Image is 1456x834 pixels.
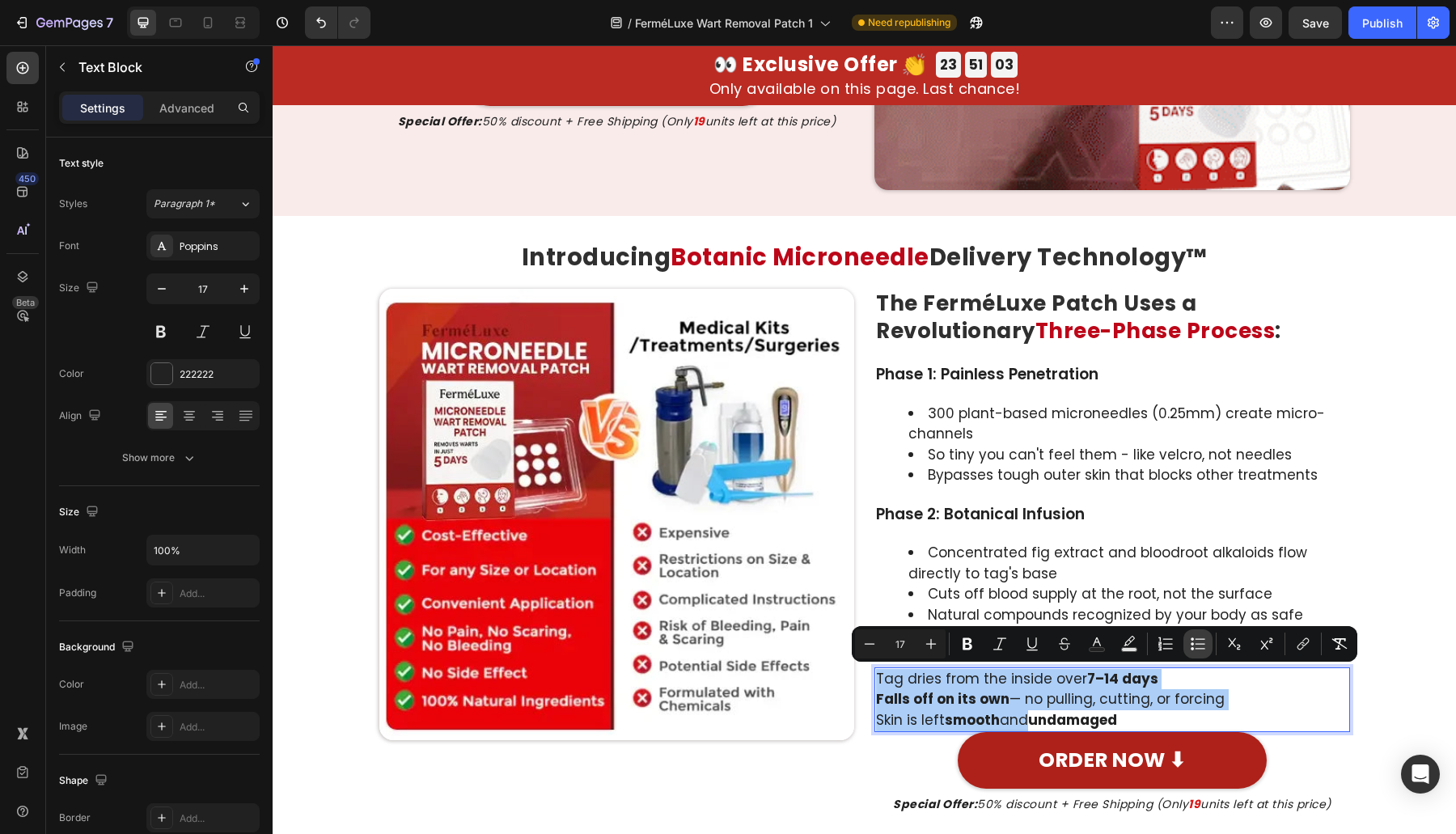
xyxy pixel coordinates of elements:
[12,296,39,309] div: Beta
[59,197,87,211] div: Styles
[249,196,399,228] span: Introducing
[603,318,1076,341] p: Phase 1: Painless Penetration
[59,502,102,523] div: Size
[602,243,1077,305] h2: Rich Text Editor. Editing area: main
[146,189,260,218] button: Paragraph 1*
[59,366,84,381] div: Color
[1348,6,1416,39] button: Publish
[154,197,215,211] span: Paragraph 1*
[1002,271,1009,300] span: :
[603,624,1076,645] p: Tag dries from the inside over
[1289,6,1342,39] button: Save
[603,243,924,300] span: The FerméLuxe Patch Uses a Revolutionary
[620,751,705,767] strong: Special Offer:
[59,770,111,792] div: Shape
[602,622,1077,688] div: Rich Text Editor. Editing area: main
[59,543,86,557] div: Width
[635,15,813,32] span: FerméLuxe Wart Removal Patch 1
[59,677,84,692] div: Color
[603,245,1076,300] p: ⁠⁠⁠⁠⁠⁠⁠
[180,239,256,254] div: Poppins
[398,196,657,228] span: Botanic Microneedle
[603,644,1076,665] p: — no pulling, cutting, or forcing
[636,560,1076,581] li: Natural compounds recognized by your body as safe
[180,678,256,692] div: Add...
[59,239,79,253] div: Font
[180,586,256,601] div: Add...
[180,811,256,826] div: Add...
[636,400,1076,421] li: So tiny you can't feel them - like velcro, not needles
[636,497,1076,539] li: Concentrated fig extract and bloodroot alkaloids flow directly to tag's base
[603,644,737,663] strong: Falls off on its own
[59,719,87,734] div: Image
[868,15,950,30] span: Need republishing
[603,597,1076,620] p: Phase 3: Natural [MEDICAL_DATA]
[636,539,1076,560] li: Cuts off blood supply at the root, not the surface
[672,665,727,684] strong: smooth
[628,15,632,32] span: /
[273,45,1456,834] iframe: Design area
[603,458,1076,481] p: Phase 2: Botanical Infusion
[766,703,913,727] p: ORDER NOW ⬇
[815,624,886,643] strong: 7–14 days
[159,99,214,116] p: Advanced
[852,626,1357,662] div: Editor contextual toolbar
[180,367,256,382] div: 222222
[80,99,125,116] p: Settings
[763,271,1003,300] span: Three-Phase Process
[59,811,91,825] div: Border
[636,420,1076,441] li: Bypasses tough outer skin that blocks other treatments
[6,6,121,39] button: 7
[59,637,138,658] div: Background
[916,751,928,767] strong: 19
[602,751,1077,768] h2: 50% discount + Free Shipping (Only units left at this price)
[685,687,994,743] button: <p>ORDER NOW ⬇</p>
[305,6,370,39] div: Undo/Redo
[603,665,1076,686] p: Skin is left and
[106,13,113,32] p: 7
[59,277,102,299] div: Size
[15,172,39,185] div: 450
[59,156,104,171] div: Text style
[59,405,104,427] div: Align
[657,196,935,228] span: Delivery Technology™
[756,665,844,684] strong: undamaged
[1302,16,1329,30] span: Save
[107,243,582,695] img: gempages_558182816613926131-bfb889eb-7711-40f5-af10-64157cca7fcc.webp
[421,68,433,84] strong: 19
[1401,755,1440,794] div: Open Intercom Messenger
[78,57,216,77] p: Text Block
[147,536,259,565] input: Auto
[636,358,1076,400] li: 300 plant-based microneedles (0.25mm) create micro-channels
[1362,15,1403,32] div: Publish
[59,443,260,472] button: Show more
[122,450,197,466] div: Show more
[180,720,256,735] div: Add...
[2,198,1182,226] p: ⁠⁠⁠⁠⁠⁠⁠
[59,586,96,600] div: Padding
